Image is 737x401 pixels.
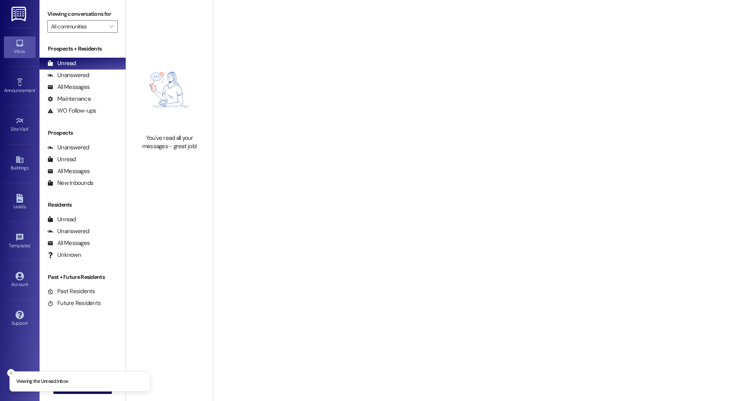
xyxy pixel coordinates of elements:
[47,143,89,152] div: Unanswered
[47,83,90,91] div: All Messages
[11,7,28,21] img: ResiDesk Logo
[47,287,95,296] div: Past Residents
[30,242,32,247] span: •
[135,50,204,130] img: empty-state
[47,167,90,175] div: All Messages
[47,155,76,164] div: Unread
[4,269,36,291] a: Account
[47,95,91,103] div: Maintenance
[40,201,126,209] div: Residents
[47,59,76,68] div: Unread
[40,129,126,137] div: Prospects
[47,299,101,307] div: Future Residents
[4,231,36,252] a: Templates •
[135,134,204,151] div: You've read all your messages - great job!
[47,71,89,79] div: Unanswered
[47,107,96,115] div: WO Follow-ups
[7,369,15,377] button: Close toast
[4,36,36,58] a: Inbox
[47,179,93,187] div: New Inbounds
[47,251,81,259] div: Unknown
[40,45,126,53] div: Prospects + Residents
[4,153,36,174] a: Buildings
[35,87,36,92] span: •
[47,227,89,235] div: Unanswered
[28,125,30,131] span: •
[16,378,68,385] p: Viewing the Unread inbox
[47,8,118,20] label: Viewing conversations for
[47,239,90,247] div: All Messages
[40,273,126,281] div: Past + Future Residents
[51,20,105,33] input: All communities
[47,215,76,224] div: Unread
[4,308,36,329] a: Support
[4,192,36,213] a: Leads
[109,23,113,30] i: 
[4,114,36,136] a: Site Visit •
